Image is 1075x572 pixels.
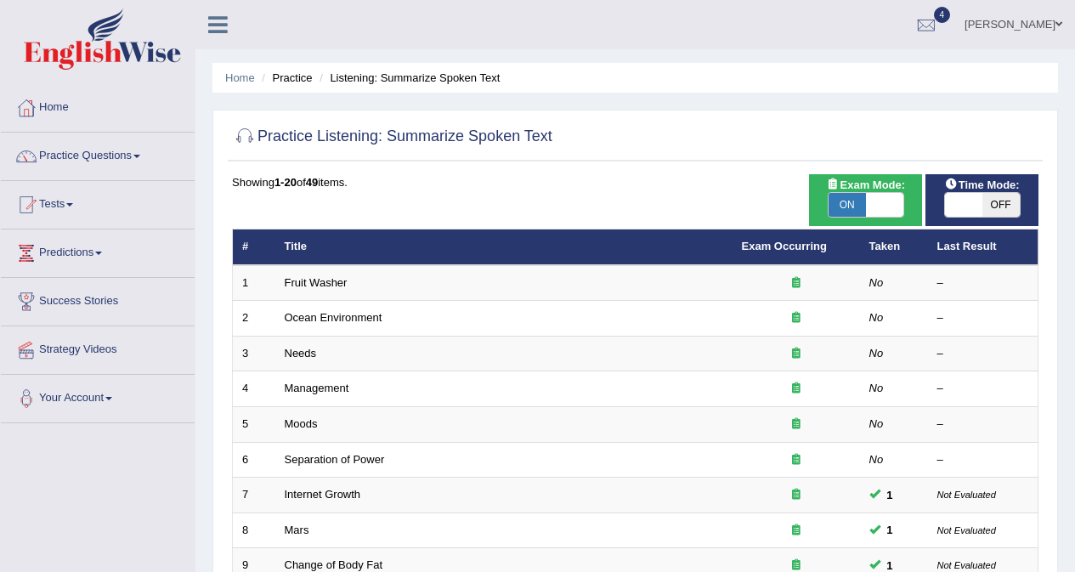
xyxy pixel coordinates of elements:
small: Not Evaluated [937,560,996,570]
a: Home [1,84,195,127]
div: Show exams occurring in exams [809,174,922,226]
div: Exam occurring question [742,275,851,292]
em: No [869,417,884,430]
td: 6 [233,442,275,478]
div: Exam occurring question [742,381,851,397]
h2: Practice Listening: Summarize Spoken Text [232,124,552,150]
a: Internet Growth [285,488,361,501]
em: No [869,347,884,360]
div: Exam occurring question [742,523,851,539]
div: – [937,346,1029,362]
td: 8 [233,513,275,548]
a: Needs [285,347,317,360]
a: Separation of Power [285,453,385,466]
div: Showing of items. [232,174,1038,190]
a: Home [225,71,255,84]
div: Exam occurring question [742,416,851,433]
td: 4 [233,371,275,407]
a: Practice Questions [1,133,195,175]
div: Exam occurring question [742,452,851,468]
td: 7 [233,478,275,513]
div: Exam occurring question [742,310,851,326]
a: Mars [285,524,309,536]
div: – [937,452,1029,468]
em: No [869,453,884,466]
li: Listening: Summarize Spoken Text [315,70,500,86]
th: # [233,229,275,265]
td: 2 [233,301,275,337]
em: No [869,276,884,289]
a: Tests [1,181,195,224]
span: Time Mode: [938,176,1027,194]
div: – [937,275,1029,292]
a: Change of Body Fat [285,558,383,571]
a: Success Stories [1,278,195,320]
span: ON [829,193,866,217]
b: 49 [306,176,318,189]
span: You can still take this question [880,486,900,504]
div: – [937,381,1029,397]
a: Your Account [1,375,195,417]
th: Title [275,229,733,265]
small: Not Evaluated [937,490,996,500]
a: Fruit Washer [285,276,348,289]
em: No [869,382,884,394]
b: 1-20 [274,176,297,189]
span: 4 [934,7,951,23]
a: Ocean Environment [285,311,382,324]
span: You can still take this question [880,521,900,539]
th: Last Result [928,229,1038,265]
td: 5 [233,407,275,443]
td: 1 [233,265,275,301]
small: Not Evaluated [937,525,996,535]
li: Practice [257,70,312,86]
a: Predictions [1,229,195,272]
div: Exam occurring question [742,346,851,362]
span: OFF [982,193,1020,217]
div: – [937,310,1029,326]
a: Strategy Videos [1,326,195,369]
div: Exam occurring question [742,487,851,503]
span: Exam Mode: [820,176,912,194]
th: Taken [860,229,928,265]
a: Moods [285,417,318,430]
td: 3 [233,336,275,371]
a: Management [285,382,349,394]
a: Exam Occurring [742,240,827,252]
div: – [937,416,1029,433]
em: No [869,311,884,324]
